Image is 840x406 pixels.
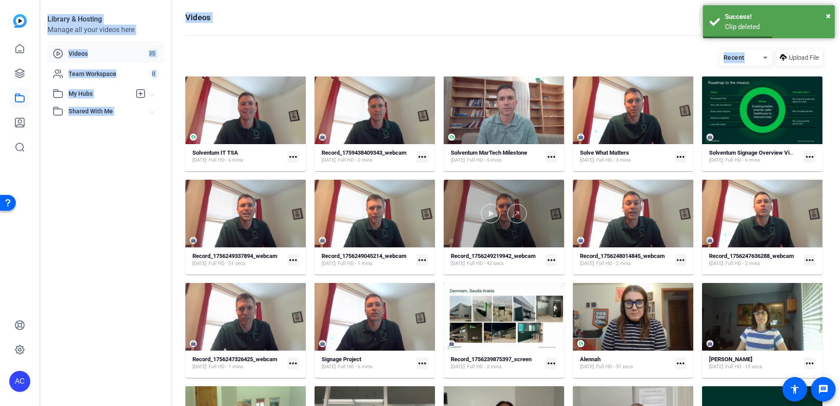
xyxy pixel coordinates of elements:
div: Clip deleted [725,22,828,32]
a: Record_1759438409343_webcam[DATE]Full HD - 2 mins [322,149,413,164]
strong: Signage Project [322,356,361,362]
strong: Record_1756247636288_webcam [709,253,794,259]
span: × [826,11,831,21]
span: [DATE] [451,363,465,370]
mat-icon: more_horiz [675,254,686,266]
a: [PERSON_NAME][DATE]Full HD - 15 secs [709,356,800,370]
strong: Record_1756249045214_webcam [322,253,406,259]
strong: Record_1756247326425_webcam [192,356,277,362]
a: Solventum MarTech Milestone[DATE]Full HD - 5 mins [451,149,542,164]
span: 35 [145,49,159,58]
span: Full HD - 2 mins [725,260,760,267]
span: Full HD - 1 mins [338,260,373,267]
button: Upload File [776,50,822,65]
mat-icon: more_horiz [804,254,815,266]
span: [DATE] [192,157,206,164]
span: [DATE] [322,157,336,164]
span: 0 [148,69,159,79]
strong: Record_1756249337894_webcam [192,253,277,259]
mat-icon: more_horiz [804,151,815,163]
span: [DATE] [322,363,336,370]
span: Full HD - 3 mins [596,157,631,164]
span: Full HD - 6 mins [338,363,373,370]
a: Record_1756249045214_webcam[DATE]Full HD - 1 mins [322,253,413,267]
img: blue-gradient.svg [13,14,27,28]
a: Record_1756249337894_webcam[DATE]Full HD - 51 secs [192,253,284,267]
button: Close [826,9,831,22]
strong: Record_1756239875397_screen [451,356,532,362]
span: Full HD - 2 mins [467,363,502,370]
mat-icon: more_horiz [546,151,557,163]
mat-icon: message [818,384,829,395]
mat-expansion-panel-header: My Hubs [47,85,164,102]
div: Library & Hosting [47,14,164,25]
mat-icon: more_horiz [675,151,686,163]
a: Record_1756239875397_screen[DATE]Full HD - 2 mins [451,356,542,370]
span: [DATE] [192,260,206,267]
a: Record_1756249219942_webcam[DATE]Full HD - 42 secs [451,253,542,267]
span: [DATE] [709,157,723,164]
span: Full HD - 6 mins [209,157,243,164]
strong: Solventum IT TSA [192,149,238,156]
strong: Record_1759438409343_webcam [322,149,406,156]
span: [DATE] [322,260,336,267]
mat-icon: more_horiz [546,254,557,266]
strong: Solventum Signage Overview Video [709,149,799,156]
mat-icon: more_horiz [287,151,299,163]
span: Videos [69,49,145,58]
div: Success! [725,12,828,22]
span: Full HD - 2 mins [338,157,373,164]
strong: Record_1756249219942_webcam [451,253,536,259]
mat-icon: more_horiz [287,254,299,266]
span: Full HD - 2 mins [596,260,631,267]
strong: Solventum MarTech Milestone [451,149,527,156]
mat-expansion-panel-header: Shared With Me [47,102,164,120]
a: Record_1756248014845_webcam[DATE]Full HD - 2 mins [580,253,671,267]
span: [DATE] [451,157,465,164]
span: Full HD - 42 secs [467,260,504,267]
mat-icon: more_horiz [546,358,557,369]
span: Full HD - 5 mins [467,157,502,164]
span: [DATE] [580,363,594,370]
span: [DATE] [709,260,723,267]
a: Solve What Matters[DATE]Full HD - 3 mins [580,149,671,164]
div: AC [9,371,30,392]
span: Full HD - 15 secs [725,363,762,370]
mat-icon: more_horiz [416,254,428,266]
strong: Record_1756248014845_webcam [580,253,665,259]
span: Full HD - 31 secs [596,363,633,370]
span: Recent [724,54,745,61]
mat-icon: accessibility [789,384,800,395]
span: Full HD - 6 mins [725,157,760,164]
span: Full HD - 51 secs [209,260,246,267]
strong: Alennah [580,356,601,362]
strong: [PERSON_NAME] [709,356,753,362]
mat-icon: more_horiz [804,358,815,369]
div: Manage all your videos here [47,25,164,35]
strong: Solve What Matters [580,149,629,156]
h1: Videos [185,12,210,23]
span: [DATE] [709,363,723,370]
span: [DATE] [580,260,594,267]
a: Alennah[DATE]Full HD - 31 secs [580,356,671,370]
a: Signage Project[DATE]Full HD - 6 mins [322,356,413,370]
mat-icon: more_horiz [675,358,686,369]
span: My Hubs [69,89,131,98]
span: [DATE] [192,363,206,370]
a: Solventum Signage Overview Video[DATE]Full HD - 6 mins [709,149,800,164]
a: Record_1756247326425_webcam[DATE]Full HD - 1 mins [192,356,284,370]
span: Full HD - 1 mins [209,363,243,370]
span: [DATE] [580,157,594,164]
mat-icon: more_horiz [416,151,428,163]
mat-icon: more_horiz [416,358,428,369]
span: [DATE] [451,260,465,267]
mat-icon: more_horiz [287,358,299,369]
span: Shared With Me [69,107,150,116]
span: Upload File [789,53,819,62]
a: Record_1756247636288_webcam[DATE]Full HD - 2 mins [709,253,800,267]
span: Team Workspace [69,69,148,78]
a: Solventum IT TSA[DATE]Full HD - 6 mins [192,149,284,164]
